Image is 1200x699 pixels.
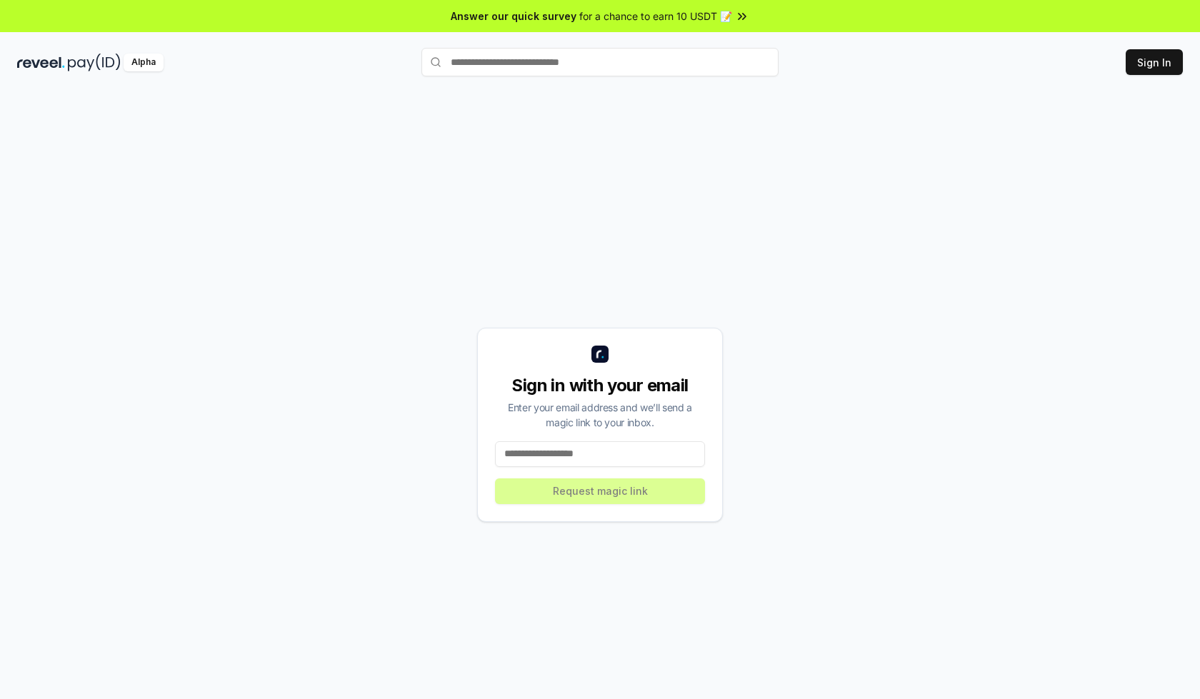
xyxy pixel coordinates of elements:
[495,374,705,397] div: Sign in with your email
[68,54,121,71] img: pay_id
[451,9,576,24] span: Answer our quick survey
[1126,49,1183,75] button: Sign In
[579,9,732,24] span: for a chance to earn 10 USDT 📝
[17,54,65,71] img: reveel_dark
[495,400,705,430] div: Enter your email address and we’ll send a magic link to your inbox.
[591,346,609,363] img: logo_small
[124,54,164,71] div: Alpha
